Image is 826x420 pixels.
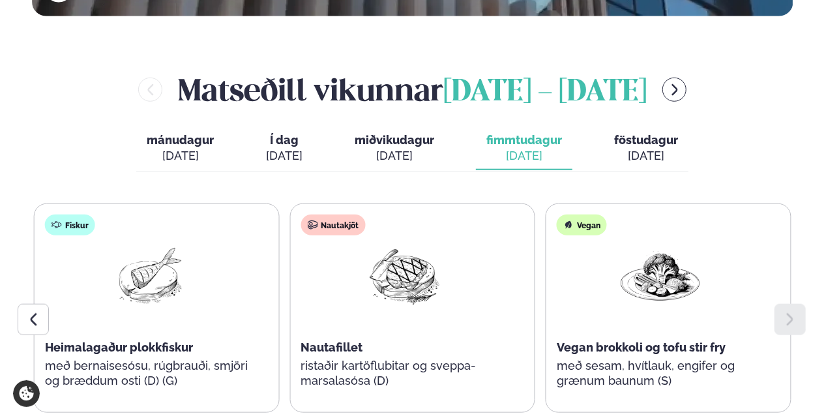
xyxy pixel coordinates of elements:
div: [DATE] [486,148,562,164]
div: Nautakjöt [301,215,365,235]
div: [DATE] [147,148,214,164]
div: [DATE] [355,148,434,164]
img: Beef-Meat.png [362,246,446,307]
div: Vegan [557,215,607,235]
img: Vegan.png [619,246,702,307]
p: ristaðir kartöflubitar og sveppa- marsalasósa (D) [301,358,508,389]
span: miðvikudagur [355,133,434,147]
img: Vegan.svg [563,220,574,230]
span: fimmtudagur [486,133,562,147]
button: menu-btn-right [662,78,686,102]
button: menu-btn-left [138,78,162,102]
span: Nautafillet [301,340,362,354]
button: mánudagur [DATE] [136,127,224,170]
img: fish.svg [52,220,62,230]
img: Fish.png [107,246,190,307]
span: Vegan brokkoli og tofu stir fry [557,340,726,354]
p: með sesam, hvítlauk, engifer og grænum baunum (S) [557,358,764,389]
img: beef.svg [307,220,317,230]
p: með bernaisesósu, rúgbrauði, smjöri og bræddum osti (D) (G) [45,358,252,389]
div: [DATE] [614,148,678,164]
h2: Matseðill vikunnar [178,68,647,111]
span: Heimalagaður plokkfiskur [45,340,193,354]
span: Í dag [266,132,302,148]
button: miðvikudagur [DATE] [344,127,445,170]
button: fimmtudagur [DATE] [476,127,572,170]
div: Fiskur [45,215,95,235]
button: föstudagur [DATE] [604,127,688,170]
button: Í dag [DATE] [256,127,313,170]
div: [DATE] [266,148,302,164]
span: mánudagur [147,133,214,147]
a: Cookie settings [13,380,40,407]
span: [DATE] - [DATE] [443,78,647,107]
span: föstudagur [614,133,678,147]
